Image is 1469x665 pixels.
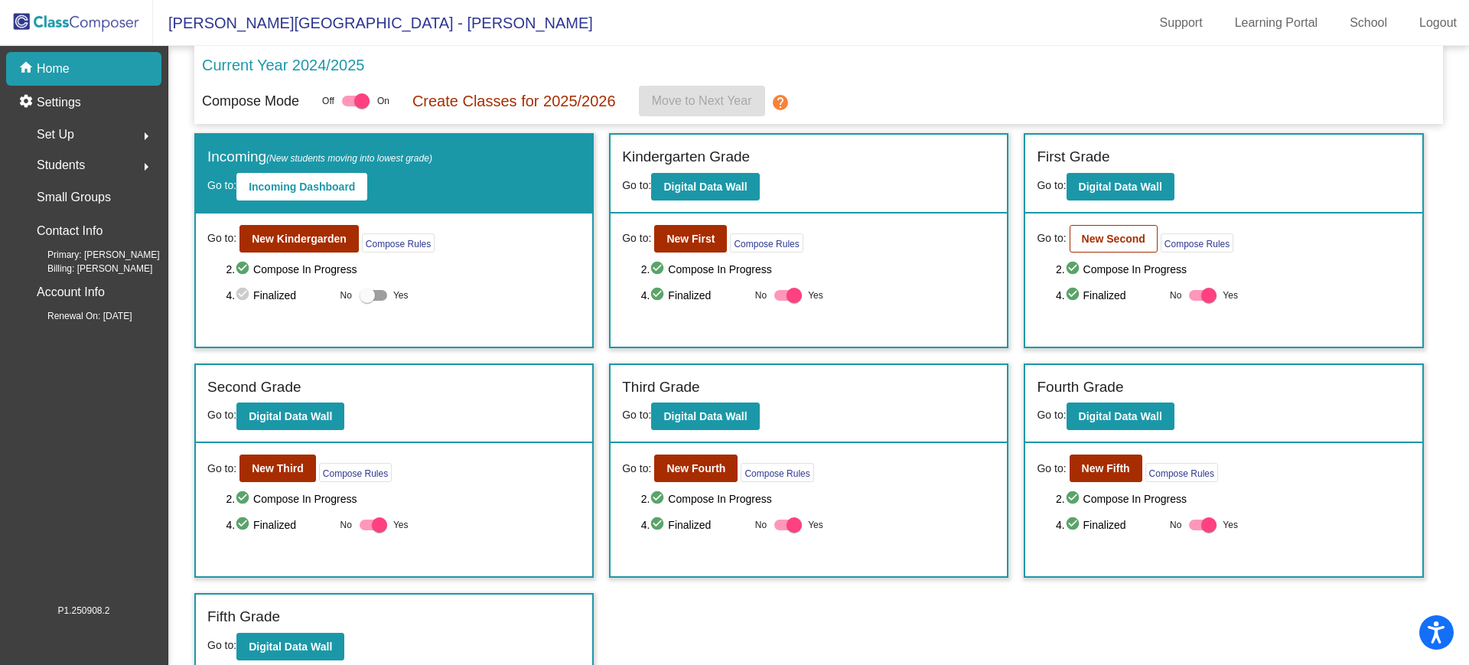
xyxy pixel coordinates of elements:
[741,463,813,482] button: Compose Rules
[1037,179,1066,191] span: Go to:
[622,146,750,168] label: Kindergarten Grade
[1037,230,1066,246] span: Go to:
[650,516,668,534] mat-icon: check_circle
[377,94,389,108] span: On
[340,518,352,532] span: No
[249,181,355,193] b: Incoming Dashboard
[226,516,332,534] span: 4. Finalized
[1082,462,1130,474] b: New Fifth
[641,286,748,305] span: 4. Finalized
[1079,181,1162,193] b: Digital Data Wall
[226,260,581,279] span: 2. Compose In Progress
[1223,516,1238,534] span: Yes
[226,286,332,305] span: 4. Finalized
[1037,377,1123,399] label: Fourth Grade
[235,260,253,279] mat-icon: check_circle
[37,220,103,242] p: Contact Info
[249,410,332,422] b: Digital Data Wall
[393,286,409,305] span: Yes
[236,633,344,660] button: Digital Data Wall
[266,153,432,164] span: (New students moving into lowest grade)
[236,403,344,430] button: Digital Data Wall
[202,91,299,112] p: Compose Mode
[641,490,996,508] span: 2. Compose In Progress
[771,93,790,112] mat-icon: help
[37,93,81,112] p: Settings
[23,309,132,323] span: Renewal On: [DATE]
[651,173,759,200] button: Digital Data Wall
[622,377,699,399] label: Third Grade
[1037,461,1066,477] span: Go to:
[651,403,759,430] button: Digital Data Wall
[654,225,727,253] button: New First
[37,155,85,176] span: Students
[622,409,651,421] span: Go to:
[641,260,996,279] span: 2. Compose In Progress
[153,11,593,35] span: [PERSON_NAME][GEOGRAPHIC_DATA] - [PERSON_NAME]
[1082,233,1145,245] b: New Second
[1407,11,1469,35] a: Logout
[1056,286,1162,305] span: 4. Finalized
[650,490,668,508] mat-icon: check_circle
[1170,518,1181,532] span: No
[207,146,432,168] label: Incoming
[340,288,352,302] span: No
[1223,286,1238,305] span: Yes
[1079,410,1162,422] b: Digital Data Wall
[622,179,651,191] span: Go to:
[137,158,155,176] mat-icon: arrow_right
[1065,490,1083,508] mat-icon: check_circle
[202,54,364,77] p: Current Year 2024/2025
[1067,403,1174,430] button: Digital Data Wall
[252,233,347,245] b: New Kindergarden
[18,93,37,112] mat-icon: settings
[207,409,236,421] span: Go to:
[639,86,765,116] button: Move to Next Year
[239,225,359,253] button: New Kindergarden
[207,179,236,191] span: Go to:
[650,286,668,305] mat-icon: check_circle
[1148,11,1215,35] a: Support
[235,286,253,305] mat-icon: check_circle
[207,606,280,628] label: Fifth Grade
[362,233,435,253] button: Compose Rules
[622,230,651,246] span: Go to:
[226,490,581,508] span: 2. Compose In Progress
[1037,409,1066,421] span: Go to:
[1065,286,1083,305] mat-icon: check_circle
[137,127,155,145] mat-icon: arrow_right
[239,455,316,482] button: New Third
[393,516,409,534] span: Yes
[37,124,74,145] span: Set Up
[666,233,715,245] b: New First
[663,410,747,422] b: Digital Data Wall
[1056,260,1411,279] span: 2. Compose In Progress
[23,248,160,262] span: Primary: [PERSON_NAME]
[1337,11,1399,35] a: School
[37,60,70,78] p: Home
[730,233,803,253] button: Compose Rules
[1145,463,1218,482] button: Compose Rules
[322,94,334,108] span: Off
[236,173,367,200] button: Incoming Dashboard
[235,516,253,534] mat-icon: check_circle
[1170,288,1181,302] span: No
[641,516,748,534] span: 4. Finalized
[1037,146,1109,168] label: First Grade
[1056,490,1411,508] span: 2. Compose In Progress
[1070,225,1158,253] button: New Second
[37,282,105,303] p: Account Info
[1065,516,1083,534] mat-icon: check_circle
[622,461,651,477] span: Go to:
[1056,516,1162,534] span: 4. Finalized
[666,462,725,474] b: New Fourth
[663,181,747,193] b: Digital Data Wall
[755,288,767,302] span: No
[319,463,392,482] button: Compose Rules
[207,461,236,477] span: Go to:
[1067,173,1174,200] button: Digital Data Wall
[235,490,253,508] mat-icon: check_circle
[412,90,616,112] p: Create Classes for 2025/2026
[755,518,767,532] span: No
[18,60,37,78] mat-icon: home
